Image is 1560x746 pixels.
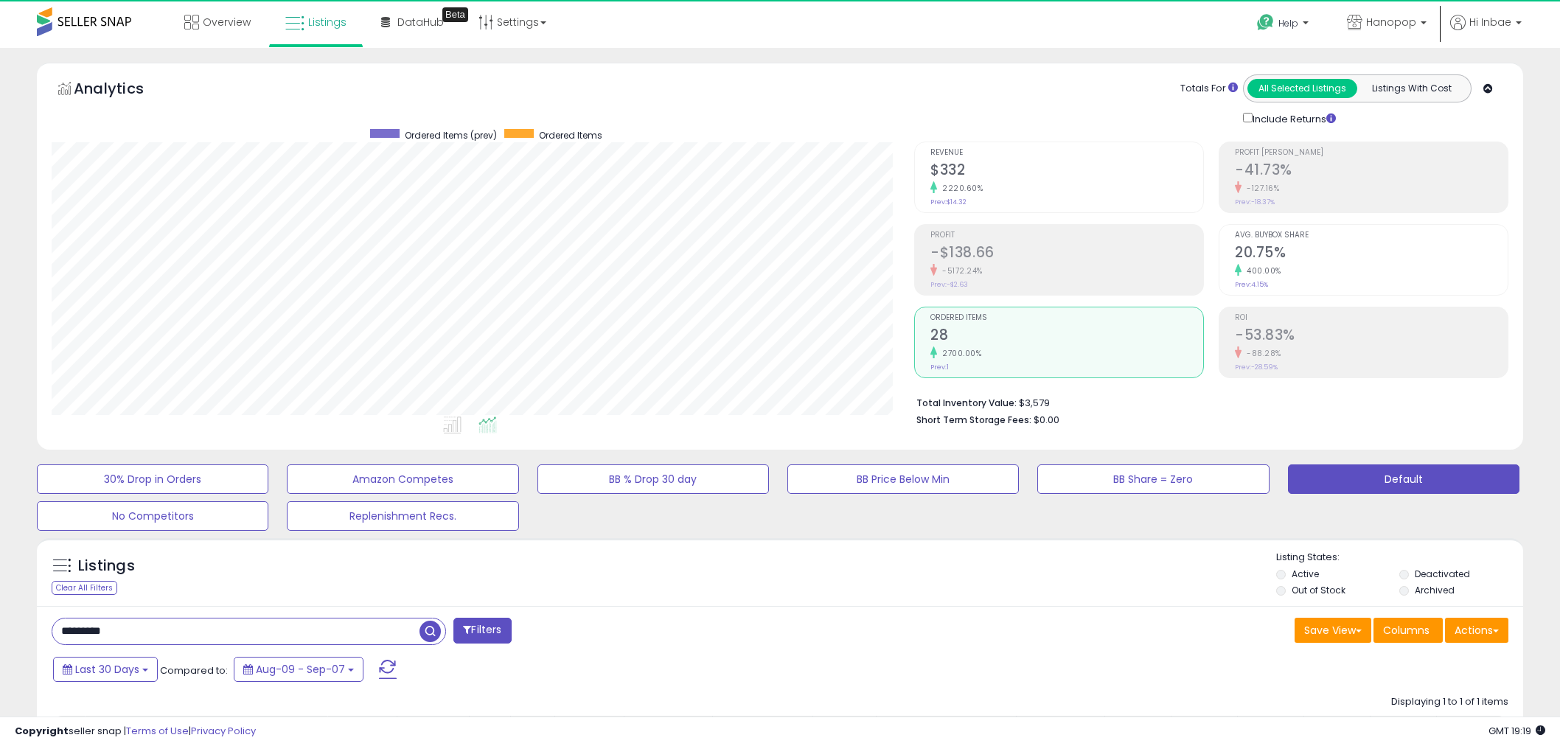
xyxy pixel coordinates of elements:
[787,464,1019,494] button: BB Price Below Min
[537,464,769,494] button: BB % Drop 30 day
[1391,695,1508,709] div: Displaying 1 to 1 of 1 items
[126,724,189,738] a: Terms of Use
[37,501,268,531] button: No Competitors
[1366,15,1416,29] span: Hanopop
[1247,79,1357,98] button: All Selected Listings
[937,183,983,194] small: 2220.60%
[930,314,1203,322] span: Ordered Items
[1242,348,1281,359] small: -88.28%
[930,161,1203,181] h2: $332
[1235,280,1268,289] small: Prev: 4.15%
[1034,413,1059,427] span: $0.00
[916,397,1017,409] b: Total Inventory Value:
[75,662,139,677] span: Last 30 Days
[930,327,1203,346] h2: 28
[539,129,602,142] span: Ordered Items
[1288,464,1519,494] button: Default
[1292,584,1345,596] label: Out of Stock
[15,725,256,739] div: seller snap | |
[52,581,117,595] div: Clear All Filters
[53,657,158,682] button: Last 30 Days
[1242,183,1279,194] small: -127.16%
[191,724,256,738] a: Privacy Policy
[1415,568,1470,580] label: Deactivated
[1235,198,1275,206] small: Prev: -18.37%
[442,7,468,22] div: Tooltip anchor
[1450,15,1522,48] a: Hi Inbae
[930,231,1203,240] span: Profit
[1278,17,1298,29] span: Help
[37,464,268,494] button: 30% Drop in Orders
[160,663,228,677] span: Compared to:
[1445,618,1508,643] button: Actions
[1383,623,1430,638] span: Columns
[930,280,968,289] small: Prev: -$2.63
[15,724,69,738] strong: Copyright
[930,149,1203,157] span: Revenue
[1488,724,1545,738] span: 2025-10-8 19:19 GMT
[930,244,1203,264] h2: -$138.66
[1235,314,1508,322] span: ROI
[308,15,347,29] span: Listings
[1235,231,1508,240] span: Avg. Buybox Share
[1373,618,1443,643] button: Columns
[74,78,173,102] h5: Analytics
[203,15,251,29] span: Overview
[930,198,967,206] small: Prev: $14.32
[78,556,135,576] h5: Listings
[234,657,363,682] button: Aug-09 - Sep-07
[1235,327,1508,346] h2: -53.83%
[937,265,983,276] small: -5172.24%
[1235,161,1508,181] h2: -41.73%
[1235,244,1508,264] h2: 20.75%
[1292,568,1319,580] label: Active
[1037,464,1269,494] button: BB Share = Zero
[1232,110,1354,127] div: Include Returns
[405,129,497,142] span: Ordered Items (prev)
[1235,363,1278,372] small: Prev: -28.59%
[397,15,444,29] span: DataHub
[1256,13,1275,32] i: Get Help
[1295,618,1371,643] button: Save View
[1245,2,1323,48] a: Help
[1235,149,1508,157] span: Profit [PERSON_NAME]
[453,618,511,644] button: Filters
[1469,15,1511,29] span: Hi Inbae
[916,393,1497,411] li: $3,579
[287,464,518,494] button: Amazon Competes
[1276,551,1523,565] p: Listing States:
[916,414,1031,426] b: Short Term Storage Fees:
[1180,82,1238,96] div: Totals For
[287,501,518,531] button: Replenishment Recs.
[256,662,345,677] span: Aug-09 - Sep-07
[1242,265,1281,276] small: 400.00%
[937,348,981,359] small: 2700.00%
[930,363,949,372] small: Prev: 1
[1357,79,1466,98] button: Listings With Cost
[1415,584,1455,596] label: Archived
